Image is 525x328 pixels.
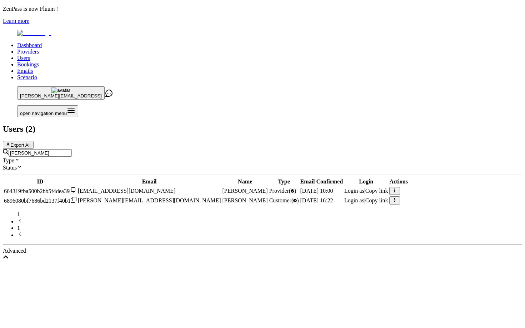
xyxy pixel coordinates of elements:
button: avatar[PERSON_NAME][EMAIL_ADDRESS] [17,86,105,100]
span: validated [269,197,299,203]
li: pagination item 1 active [17,225,522,231]
div: | [344,197,388,204]
a: Scenario [17,74,37,80]
a: Bookings [17,61,39,67]
span: 1 [17,211,20,217]
img: avatar [51,87,70,93]
input: Search by email [9,149,72,157]
li: next page button [17,231,522,238]
th: Login [344,178,388,185]
span: [PERSON_NAME] [222,188,268,194]
a: Emails [17,68,33,74]
a: Providers [17,49,39,55]
th: Email Confirmed [300,178,344,185]
span: [EMAIL_ADDRESS][DOMAIN_NAME] [78,188,176,194]
img: Fluum Logo [17,30,51,36]
span: [DATE] 16:22 [300,197,333,203]
th: Type [269,178,299,185]
div: Status [3,164,522,171]
span: Advanced [3,248,26,254]
span: Login as [344,197,364,203]
span: [PERSON_NAME][EMAIL_ADDRESS] [20,93,102,99]
a: Dashboard [17,42,42,48]
th: Actions [389,178,408,185]
a: Users [17,55,30,61]
a: Learn more [3,18,29,24]
th: ID [4,178,77,185]
p: ZenPass is now Fluum ! [3,6,522,12]
span: Login as [344,188,364,194]
th: Email [77,178,221,185]
span: open navigation menu [20,111,67,116]
th: Name [222,178,268,185]
span: [PERSON_NAME] [222,197,268,203]
span: [PERSON_NAME][EMAIL_ADDRESS][DOMAIN_NAME] [78,197,221,203]
nav: pagination navigation [3,211,522,238]
div: | [344,188,388,194]
h2: Users ( 2 ) [3,124,522,134]
div: Click to copy [4,187,76,195]
span: [DATE] 10:00 [300,188,333,194]
button: Open menu [17,105,78,117]
span: Copy link [365,188,388,194]
span: validated [269,188,296,194]
div: Click to copy [4,197,76,204]
span: Copy link [365,197,388,203]
button: Export All [3,141,34,149]
li: previous page button [17,218,522,225]
div: Type [3,157,522,164]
